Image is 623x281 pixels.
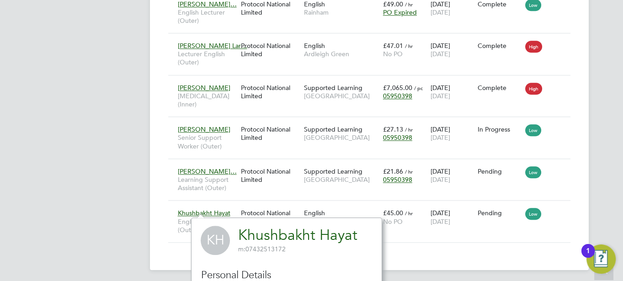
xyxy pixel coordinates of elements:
[176,79,570,86] a: [PERSON_NAME][MEDICAL_DATA] (Inner)Protocol National LimitedSupported Learning[GEOGRAPHIC_DATA]£7...
[239,204,302,230] div: Protocol National Limited
[405,126,413,133] span: / hr
[430,8,450,16] span: [DATE]
[383,133,412,142] span: 05950398
[525,124,541,136] span: Low
[430,92,450,100] span: [DATE]
[178,133,236,150] span: Senior Support Worker (Outer)
[239,79,302,105] div: Protocol National Limited
[304,84,362,92] span: Supported Learning
[176,162,570,170] a: [PERSON_NAME]…Learning Support Assistant (Outer)Protocol National LimitedSupported Learning[GEOGR...
[478,167,521,175] div: Pending
[405,168,413,175] span: / hr
[304,167,362,175] span: Supported Learning
[201,226,230,255] span: KH
[428,121,475,146] div: [DATE]
[239,163,302,188] div: Protocol National Limited
[428,37,475,63] div: [DATE]
[304,209,325,217] span: English
[414,85,423,91] span: / pc
[383,125,403,133] span: £27.13
[430,50,450,58] span: [DATE]
[383,175,412,184] span: 05950398
[238,245,245,253] span: m:
[430,133,450,142] span: [DATE]
[383,217,403,226] span: No PO
[383,84,412,92] span: £7,065.00
[178,209,230,217] span: Khushbakht Hayat
[478,42,521,50] div: Complete
[428,79,475,105] div: [DATE]
[383,92,412,100] span: 05950398
[176,120,570,128] a: [PERSON_NAME]Senior Support Worker (Outer)Protocol National LimitedSupported Learning[GEOGRAPHIC_...
[383,167,403,175] span: £21.86
[478,84,521,92] div: Complete
[304,92,378,100] span: [GEOGRAPHIC_DATA]
[178,42,247,50] span: [PERSON_NAME] Lar…
[383,8,417,16] span: PO Expired
[586,244,616,274] button: Open Resource Center, 1 new notification
[405,210,413,217] span: / hr
[239,37,302,63] div: Protocol National Limited
[478,125,521,133] div: In Progress
[178,167,237,175] span: [PERSON_NAME]…
[405,42,413,49] span: / hr
[176,37,570,44] a: [PERSON_NAME] Lar…Lecturer English (Outer)Protocol National LimitedEnglishArdleigh Green£47.01 / ...
[428,204,475,230] div: [DATE]
[525,41,542,53] span: High
[383,50,403,58] span: No PO
[304,175,378,184] span: [GEOGRAPHIC_DATA]
[239,121,302,146] div: Protocol National Limited
[178,92,236,108] span: [MEDICAL_DATA] (Inner)
[525,166,541,178] span: Low
[586,251,590,263] div: 1
[178,8,236,25] span: English Lecturer (Outer)
[178,125,230,133] span: [PERSON_NAME]
[238,226,357,244] a: Khushbakht Hayat
[178,175,236,192] span: Learning Support Assistant (Outer)
[478,209,521,217] div: Pending
[238,245,285,253] span: 07432513172
[178,50,236,66] span: Lecturer English (Outer)
[304,8,378,16] span: Rainham
[428,163,475,188] div: [DATE]
[178,84,230,92] span: [PERSON_NAME]
[178,217,236,234] span: English Lecturer (Outer)
[383,42,403,50] span: £47.01
[176,204,570,212] a: Khushbakht HayatEnglish Lecturer (Outer)Protocol National LimitedEnglish[GEOGRAPHIC_DATA]£45.00 /...
[383,209,403,217] span: £45.00
[430,175,450,184] span: [DATE]
[304,133,378,142] span: [GEOGRAPHIC_DATA]
[430,217,450,226] span: [DATE]
[525,83,542,95] span: High
[304,42,325,50] span: English
[525,208,541,220] span: Low
[304,125,362,133] span: Supported Learning
[304,50,378,58] span: Ardleigh Green
[405,1,413,8] span: / hr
